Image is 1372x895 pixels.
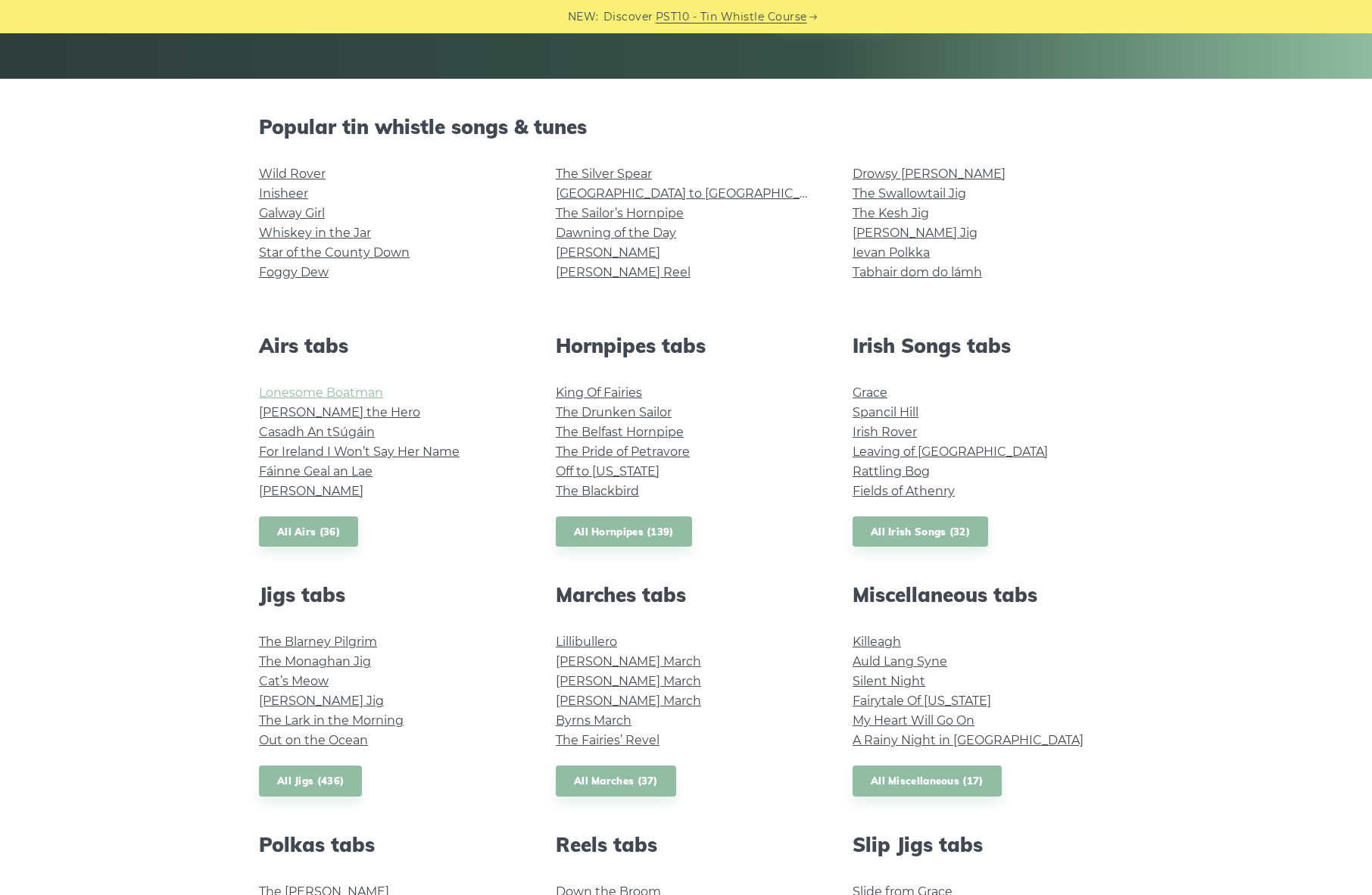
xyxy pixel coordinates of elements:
a: The Kesh Jig [853,206,929,220]
a: The Silver Spear [556,167,652,181]
a: Leaving of [GEOGRAPHIC_DATA] [853,444,1048,459]
a: All Irish Songs (32) [853,516,988,547]
a: Cat’s Meow [259,674,329,688]
a: Spancil Hill [853,405,918,419]
a: Casadh An tSúgáin [259,425,375,439]
a: The Fairies’ Revel [556,733,659,747]
h2: Popular tin whistle songs & tunes [259,115,1113,139]
h2: Airs tabs [259,334,519,357]
a: My Heart Will Go On [853,713,974,728]
a: The Drunken Sailor [556,405,672,419]
span: NEW: [568,8,599,26]
a: Lillibullero [556,635,617,649]
a: Killeagh [853,635,901,649]
a: Tabhair dom do lámh [853,265,982,279]
a: [PERSON_NAME] Reel [556,265,691,279]
a: Inisheer [259,186,308,201]
a: [PERSON_NAME] the Hero [259,405,420,419]
a: For Ireland I Won’t Say Her Name [259,444,460,459]
a: Grace [853,385,887,400]
a: Whiskey in the Jar [259,226,371,240]
a: [PERSON_NAME] Jig [853,226,978,240]
a: Out on the Ocean [259,733,368,747]
a: The Swallowtail Jig [853,186,966,201]
a: The Monaghan Jig [259,654,371,669]
a: [PERSON_NAME] March [556,674,701,688]
a: The Belfast Hornpipe [556,425,684,439]
a: [PERSON_NAME] [556,245,660,260]
a: Foggy Dew [259,265,329,279]
a: All Miscellaneous (17) [853,766,1002,797]
a: Dawning of the Day [556,226,676,240]
a: Fairytale Of [US_STATE] [853,694,991,708]
a: The Blackbird [556,484,639,498]
a: Wild Rover [259,167,326,181]
h2: Irish Songs tabs [853,334,1113,357]
a: The Lark in the Morning [259,713,404,728]
h2: Miscellaneous tabs [853,583,1113,607]
a: Fields of Athenry [853,484,955,498]
a: Byrns March [556,713,631,728]
h2: Hornpipes tabs [556,334,816,357]
a: Silent Night [853,674,925,688]
a: Ievan Polkka [853,245,930,260]
a: All Airs (36) [259,516,358,547]
a: All Marches (37) [556,766,676,797]
h2: Reels tabs [556,833,816,856]
a: [PERSON_NAME] Jig [259,694,384,708]
a: A Rainy Night in [GEOGRAPHIC_DATA] [853,733,1084,747]
a: Auld Lang Syne [853,654,947,669]
a: King Of Fairies [556,385,642,400]
a: Rattling Bog [853,464,930,479]
a: Off to [US_STATE] [556,464,659,479]
a: The Pride of Petravore [556,444,690,459]
a: All Jigs (436) [259,766,362,797]
a: [PERSON_NAME] [259,484,363,498]
a: Fáinne Geal an Lae [259,464,373,479]
h2: Polkas tabs [259,833,519,856]
a: Galway Girl [259,206,325,220]
span: Discover [603,8,653,26]
h2: Slip Jigs tabs [853,833,1113,856]
a: [PERSON_NAME] March [556,654,701,669]
h2: Jigs tabs [259,583,519,607]
a: Star of the County Down [259,245,410,260]
a: Irish Rover [853,425,917,439]
a: Drowsy [PERSON_NAME] [853,167,1006,181]
a: [PERSON_NAME] March [556,694,701,708]
a: The Blarney Pilgrim [259,635,377,649]
h2: Marches tabs [556,583,816,607]
a: All Hornpipes (139) [556,516,692,547]
a: PST10 - Tin Whistle Course [656,8,807,26]
a: [GEOGRAPHIC_DATA] to [GEOGRAPHIC_DATA] [556,186,835,201]
a: The Sailor’s Hornpipe [556,206,684,220]
a: Lonesome Boatman [259,385,383,400]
